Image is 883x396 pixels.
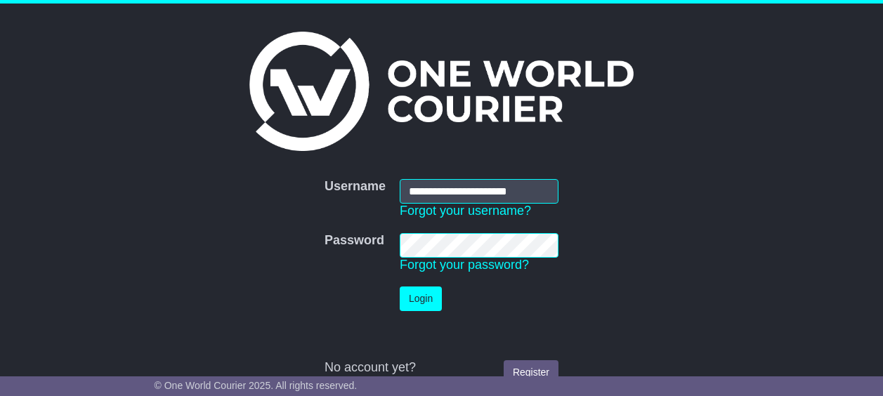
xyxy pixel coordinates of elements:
[400,258,529,272] a: Forgot your password?
[504,360,558,385] a: Register
[400,286,442,311] button: Login
[325,233,384,249] label: Password
[325,179,386,194] label: Username
[400,204,531,218] a: Forgot your username?
[325,360,558,376] div: No account yet?
[249,32,633,151] img: One World
[155,380,358,391] span: © One World Courier 2025. All rights reserved.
